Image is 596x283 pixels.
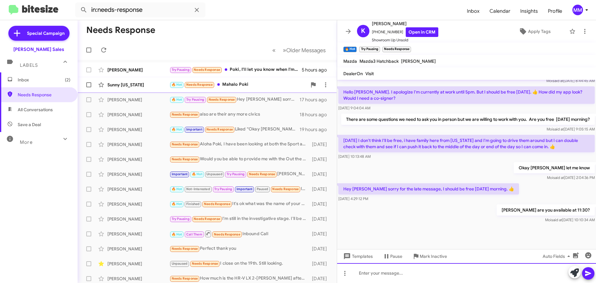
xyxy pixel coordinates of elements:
span: DealerOn [343,71,363,76]
input: Search [75,2,205,17]
span: said at [553,175,564,180]
div: Mahalo Poki [169,81,307,88]
div: [PERSON_NAME] Sales [13,46,64,52]
span: Needs Response [192,262,218,266]
span: Moi [DATE] 9:05:15 AM [547,127,595,131]
div: Sunny [US_STATE] [107,82,169,88]
div: [DATE] [309,246,332,252]
span: Visit [365,71,374,76]
span: 🔥 Hot [172,98,182,102]
div: 17 hours ago [300,97,332,103]
span: Important [172,172,188,176]
span: Pause [390,251,402,262]
p: [PERSON_NAME] are you available at 11:30? [497,204,595,216]
span: 🔥 Hot [172,187,182,191]
span: Needs Response [172,112,198,116]
div: [PERSON_NAME] [107,231,169,237]
p: Okay [PERSON_NAME] let me know [514,162,595,173]
div: MM [572,5,583,15]
span: Moi [DATE] 8:44:45 AM [546,78,595,83]
span: 🔥 Hot [172,83,182,87]
div: [PERSON_NAME] [107,171,169,177]
div: [PERSON_NAME] [107,201,169,207]
span: Needs Response [172,247,198,251]
span: 🔥 Hot [172,232,182,236]
span: Auto Fields [543,251,572,262]
div: [DATE] [309,261,332,267]
div: 5 hours ago [302,67,332,73]
div: [PERSON_NAME] [107,261,169,267]
div: [PERSON_NAME] [107,141,169,148]
span: [DATE] 9:04:04 AM [338,106,370,110]
span: Apply Tags [528,26,551,37]
a: Inbox [462,2,485,20]
div: [DATE] [309,186,332,192]
div: [PERSON_NAME] [107,216,169,222]
span: Save a Deal [18,121,41,128]
span: All Conversations [18,107,53,113]
div: I will and thank you so much [169,185,309,193]
span: Special Campaign [27,30,65,36]
span: Needs Response [18,92,70,98]
div: How much is the HR-V LX 2-[PERSON_NAME] after all the tax and documentation, usually? [169,275,309,282]
span: Try Pausing [172,217,190,221]
p: There are some questions we need to ask you in person but we are willing to work with you. Are yo... [341,114,595,125]
span: Inbox [18,77,70,83]
span: Older Messages [286,47,326,54]
a: Profile [543,2,567,20]
span: » [283,46,286,54]
span: Needs Response [172,276,198,281]
a: Calendar [485,2,515,20]
p: Hello [PERSON_NAME]. I apologize I'm currently at work until 5pm. But I should be free [DATE]. 👍 ... [338,86,595,104]
span: Moi [DATE] 10:10:34 AM [545,217,595,222]
div: [PERSON_NAME] [107,112,169,118]
div: I'm still in the investigative stage. I'll be in touch when I'm ready [169,215,309,222]
div: Hey [PERSON_NAME] sorry for the late message, I should be free [DATE] morning. 👍 [169,96,300,103]
span: Needs Response [214,232,240,236]
div: [DATE] [309,171,332,177]
button: Auto Fields [538,251,577,262]
div: [PERSON_NAME]. I am touching base - I am ready to put down a hold deposit and I see you have a bl... [169,171,309,178]
span: Needs Response [249,172,275,176]
span: Needs Response [194,68,220,72]
span: [PERSON_NAME] [372,20,438,27]
span: [PERSON_NAME] [401,58,436,64]
span: said at [551,217,562,222]
div: [PERSON_NAME] [107,67,169,73]
a: Open in CRM [406,27,438,37]
button: Apply Tags [503,26,566,37]
div: [DATE] [309,156,332,162]
span: Templates [342,251,373,262]
span: Important [186,127,202,131]
span: 🔥 Hot [172,127,182,131]
span: Try Pausing [227,172,245,176]
span: Try Pausing [172,68,190,72]
span: Needs Response [206,127,233,131]
span: Insights [515,2,543,20]
span: 🔥 Hot [172,202,182,206]
div: I close on the 19th. Still looking. [169,260,309,267]
div: [DATE] [309,276,332,282]
div: [DATE] [309,201,332,207]
div: Poki, I'll let you know when I'm ready to car shop. [GEOGRAPHIC_DATA] [169,66,302,73]
div: Aloha Poki, I have been looking at both the Sport and LX, both in the [PERSON_NAME] color. I woul... [169,141,309,148]
div: It's ok what was the name of your finance guys over there? [169,200,309,208]
span: [DATE] 4:29:12 PM [338,196,368,201]
button: Pause [378,251,407,262]
button: Previous [269,44,279,57]
span: Try Pausing [214,187,232,191]
div: 18 hours ago [300,112,332,118]
nav: Page navigation example [269,44,329,57]
span: (2) [65,77,70,83]
span: More [20,139,33,145]
div: [PERSON_NAME] [107,246,169,252]
span: said at [553,127,564,131]
span: Paused [257,187,268,191]
div: Inbound Call [169,230,309,238]
span: Mark Inactive [420,251,447,262]
span: Needs Response [186,83,213,87]
span: Important [237,187,253,191]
